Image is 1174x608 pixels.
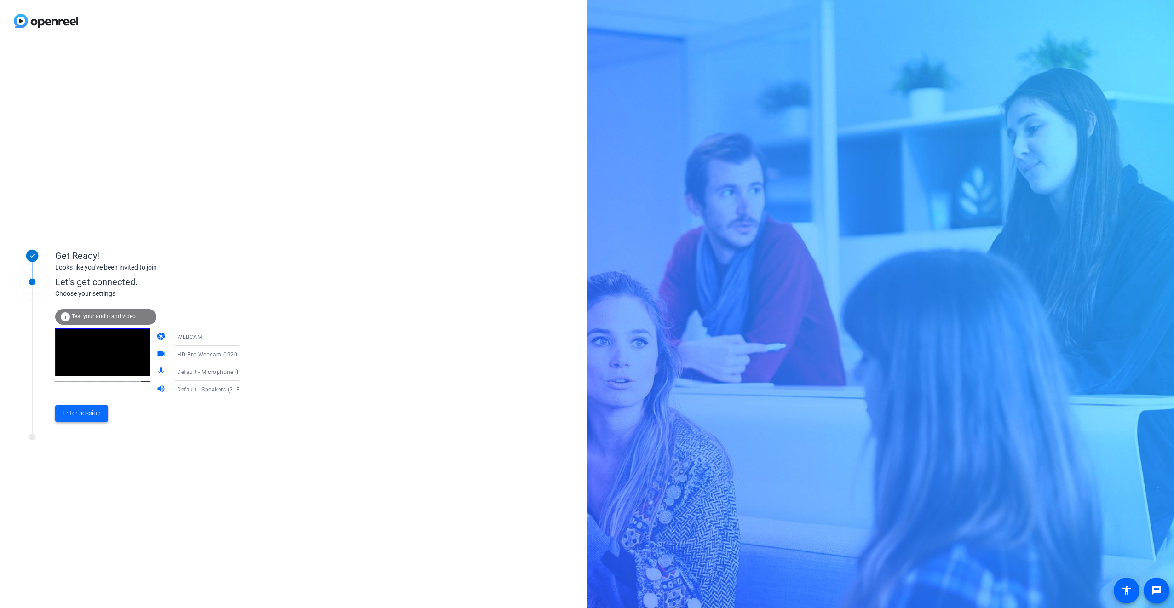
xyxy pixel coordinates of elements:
span: Test your audio and video [72,313,136,320]
button: Enter session [55,405,108,422]
span: HD Pro Webcam C920 (046d:082d) [177,350,272,358]
span: Enter session [63,408,101,418]
div: Choose your settings [55,289,258,298]
mat-icon: info [60,311,71,322]
span: Default - Microphone (HD Pro Webcam C920) (046d:082d) [177,368,334,375]
mat-icon: mic_none [156,367,167,378]
div: Let's get connected. [55,275,258,289]
span: Default - Speakers (2- Realtek(R) Audio) [177,385,283,393]
mat-icon: videocam [156,349,167,360]
div: Get Ready! [55,249,239,263]
mat-icon: camera [156,332,167,343]
mat-icon: volume_up [156,384,167,395]
div: Looks like you've been invited to join [55,263,239,272]
span: WEBCAM [177,334,202,340]
mat-icon: accessibility [1121,585,1132,596]
mat-icon: message [1151,585,1162,596]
